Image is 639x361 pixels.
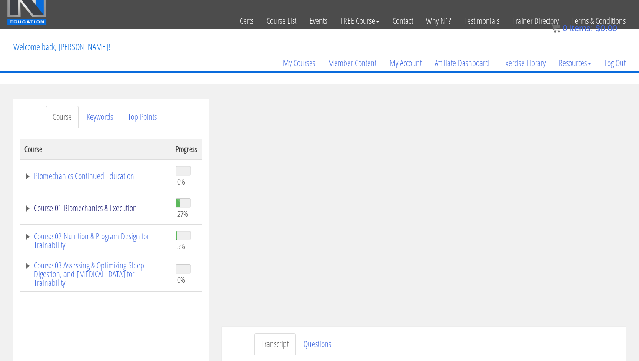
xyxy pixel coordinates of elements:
[570,23,593,33] span: items:
[322,42,383,84] a: Member Content
[562,23,567,33] span: 0
[383,42,428,84] a: My Account
[598,42,632,84] a: Log Out
[177,177,185,186] span: 0%
[20,139,172,159] th: Course
[24,204,167,212] a: Course 01 Biomechanics & Execution
[296,333,338,355] a: Questions
[177,275,185,285] span: 0%
[552,24,560,33] img: icon11.png
[46,106,79,128] a: Course
[24,261,167,287] a: Course 03 Assessing & Optimizing Sleep Digestion, and [MEDICAL_DATA] for Trainability
[496,42,552,84] a: Exercise Library
[552,42,598,84] a: Resources
[121,106,164,128] a: Top Points
[428,42,496,84] a: Affiliate Dashboard
[24,232,167,249] a: Course 02 Nutrition & Program Design for Trainability
[254,333,296,355] a: Transcript
[552,23,617,33] a: 0 items: $0.00
[171,139,202,159] th: Progress
[177,242,185,251] span: 5%
[596,23,600,33] span: $
[276,42,322,84] a: My Courses
[7,30,116,64] p: Welcome back, [PERSON_NAME]!
[177,209,188,219] span: 27%
[80,106,120,128] a: Keywords
[596,23,617,33] bdi: 0.00
[24,172,167,180] a: Biomechanics Continued Education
